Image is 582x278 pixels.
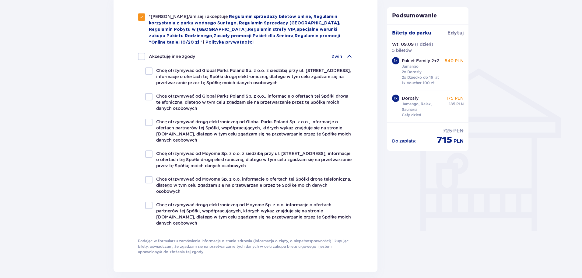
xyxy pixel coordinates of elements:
[239,21,340,25] a: Regulamin Sprzedaży [GEOGRAPHIC_DATA],
[248,27,295,32] a: Regulamin strefy VIP
[203,40,205,45] span: i
[138,238,353,255] p: Podając w formularzu zamówienia informacje o stanie zdrowia (informacja o ciąży, o niepełnosprawn...
[392,41,414,47] p: Wt. 09.09
[456,101,464,107] p: PLN
[387,12,469,20] p: Podsumowanie
[149,53,195,60] p: Akceptuję inne zgody
[331,53,342,60] p: Zwiń
[156,202,353,226] p: Chcę otrzymywać drogą elektroniczną od Moyome Sp. z o.o. informacje o ofertach partnerów tej Spół...
[437,134,452,146] p: 715
[392,57,399,64] div: 1 x
[443,128,452,134] p: 725
[149,27,248,32] a: Regulamin Pobytu w [GEOGRAPHIC_DATA],
[447,30,464,36] a: Edytuj
[402,58,440,64] p: Pakiet Family 2+2
[156,119,353,143] p: Chcę otrzymywać drogą elektroniczną od Global Parks Poland Sp. z o.o., informacje o ofertach part...
[392,47,412,53] p: 5 biletów
[453,128,464,134] p: PLN
[156,150,353,169] p: Chcę otrzymywać od Moyome Sp. z o.o. z siedzibą przy ul. [STREET_ADDRESS], informacje o ofertach ...
[449,101,455,107] p: 185
[213,34,293,38] a: Zasady promocji Pakiet dla Seniora
[205,40,254,45] a: Politykę prywatności
[392,138,416,144] p: Do zapłaty :
[446,95,464,101] p: 175 PLN
[149,14,229,19] span: *[PERSON_NAME]/am się i akceptuję
[445,58,464,64] p: 540 PLN
[402,95,419,101] p: Dorosły
[149,13,353,45] p: , , ,
[156,93,353,111] p: Chcę otrzymywać od Global Parks Poland Sp. z o.o., informacje o ofertach tej Spółki drogą telefon...
[229,15,314,19] a: Regulamin sprzedaży biletów online,
[402,64,419,69] p: Jamango
[156,67,353,86] p: Chcę otrzymywać od Global Parks Poland Sp. z o.o. z siedzibą przy ul. [STREET_ADDRESS], informacj...
[402,112,421,118] p: Cały dzień
[402,101,444,112] p: Jamango, Relax, Saunaria
[415,41,433,47] p: ( 1 dzień )
[402,69,439,86] p: 2x Dorosły 2x Dziecko do 16 lat 1x Voucher 100 zł
[454,138,464,145] p: PLN
[392,30,431,36] p: Bilety do parku
[156,176,353,194] p: Chcę otrzymywać od Moyome Sp. z o.o. informacje o ofertach tej Spółki drogą telefoniczną, dlatego...
[392,95,399,102] div: 1 x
